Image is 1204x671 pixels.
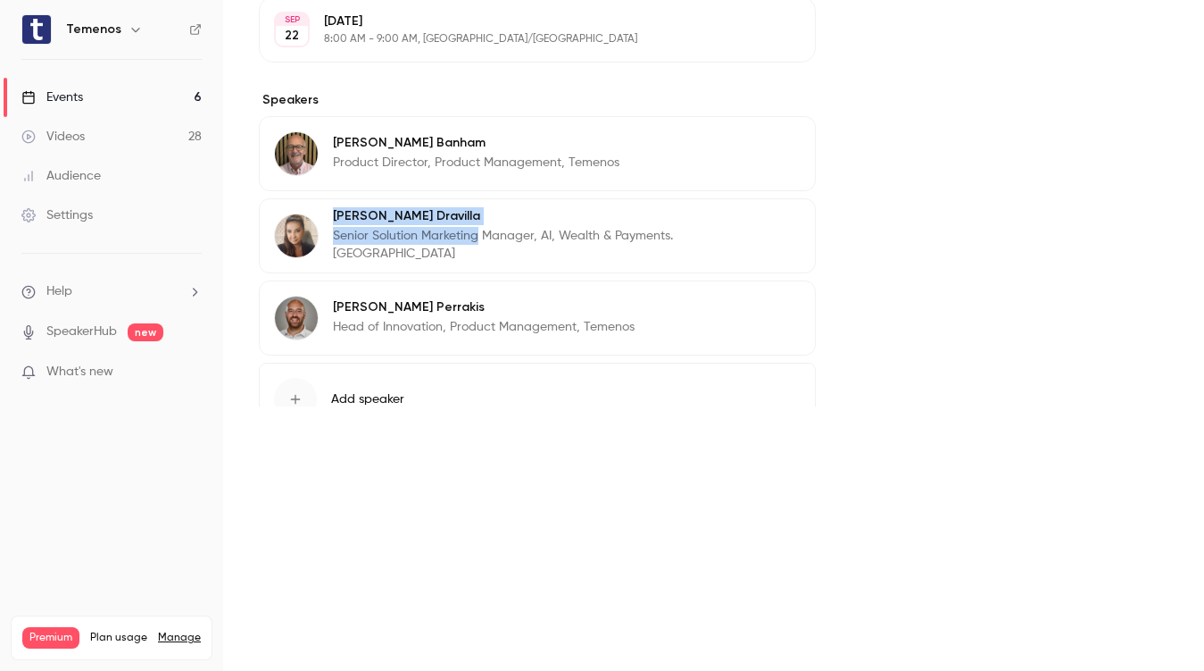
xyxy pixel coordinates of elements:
[66,21,121,38] h6: Temenos
[21,88,83,106] div: Events
[324,32,721,46] p: 8:00 AM - 9:00 AM, [GEOGRAPHIC_DATA]/[GEOGRAPHIC_DATA]
[21,206,93,224] div: Settings
[22,15,51,44] img: Temenos
[275,297,318,340] img: Ioannis Perrakis
[259,116,816,191] div: Peter Banham[PERSON_NAME] BanhamProduct Director, Product Management, Temenos
[259,281,816,356] div: Ioannis Perrakis[PERSON_NAME] PerrakisHead of Innovation, Product Management, Temenos
[331,390,404,408] span: Add speaker
[259,91,816,109] label: Speakers
[46,323,117,341] a: SpeakerHub
[276,13,308,26] div: SEP
[259,198,816,273] div: Irene Dravilla[PERSON_NAME] DravillaSenior Solution Marketing Manager, AI, Wealth & Payments. [GE...
[21,167,101,185] div: Audience
[21,282,202,301] li: help-dropdown-opener
[285,27,299,45] p: 22
[128,323,163,341] span: new
[158,631,201,645] a: Manage
[333,318,635,336] p: Head of Innovation, Product Management, Temenos
[22,627,79,649] span: Premium
[333,154,619,172] p: Product Director, Product Management, Temenos
[46,363,113,382] span: What's new
[333,207,700,225] p: [PERSON_NAME] Dravilla
[21,128,85,146] div: Videos
[333,298,635,316] p: [PERSON_NAME] Perrakis
[180,365,202,381] iframe: Noticeable Trigger
[333,134,619,152] p: [PERSON_NAME] Banham
[275,214,318,257] img: Irene Dravilla
[46,282,72,301] span: Help
[324,13,721,30] p: [DATE]
[275,132,318,175] img: Peter Banham
[259,363,816,436] button: Add speaker
[333,227,700,263] p: Senior Solution Marketing Manager, AI, Wealth & Payments. [GEOGRAPHIC_DATA]
[90,631,147,645] span: Plan usage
